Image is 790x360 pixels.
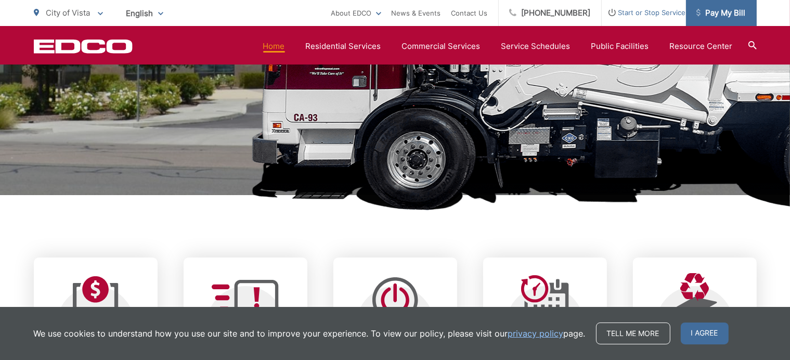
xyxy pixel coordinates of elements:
span: Pay My Bill [696,7,746,19]
p: We use cookies to understand how you use our site and to improve your experience. To view our pol... [34,327,586,340]
a: Service Schedules [501,40,571,53]
span: English [119,4,171,22]
a: Home [263,40,285,53]
a: Commercial Services [402,40,481,53]
a: EDCD logo. Return to the homepage. [34,39,133,54]
span: I agree [681,323,729,344]
a: Contact Us [451,7,488,19]
span: City of Vista [46,8,90,18]
a: privacy policy [508,327,564,340]
a: Public Facilities [591,40,649,53]
a: About EDCO [331,7,381,19]
a: Tell me more [596,323,670,344]
a: News & Events [392,7,441,19]
a: Resource Center [670,40,733,53]
a: Residential Services [306,40,381,53]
